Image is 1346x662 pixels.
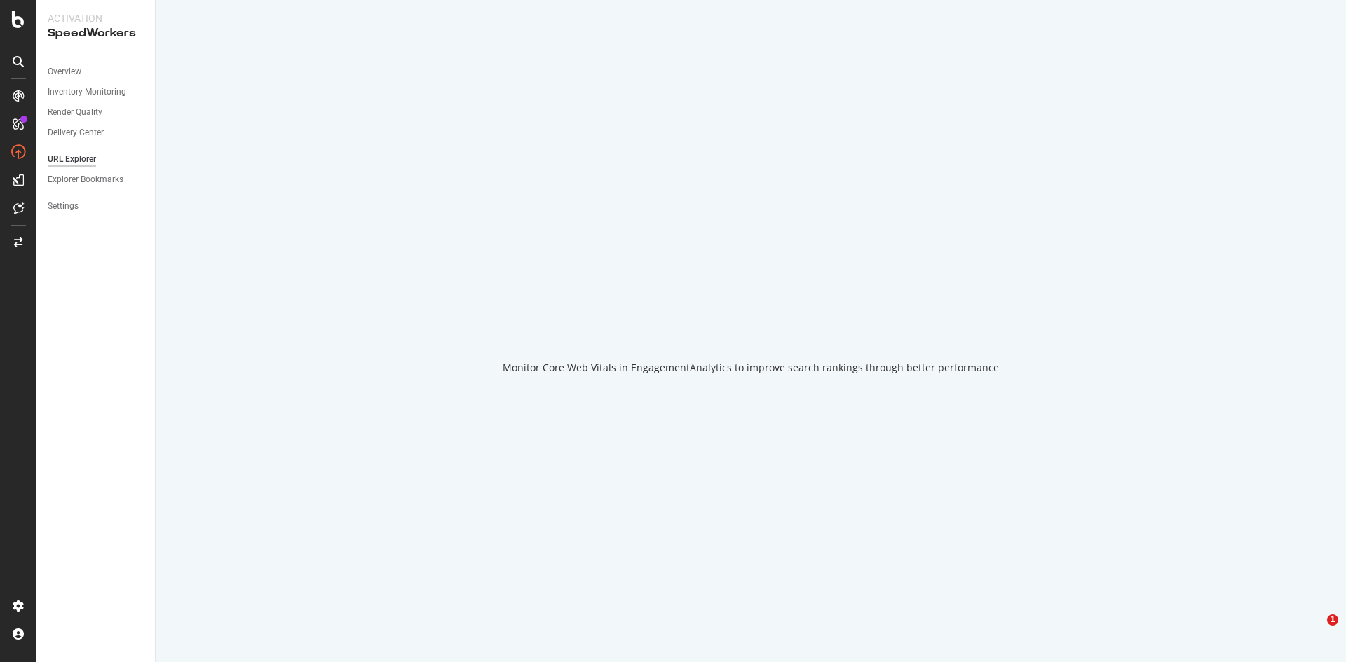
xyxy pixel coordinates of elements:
a: Explorer Bookmarks [48,172,145,187]
div: Monitor Core Web Vitals in EngagementAnalytics to improve search rankings through better performance [503,361,999,375]
span: 1 [1327,614,1338,626]
div: Delivery Center [48,125,104,140]
a: Settings [48,199,145,214]
div: Inventory Monitoring [48,85,126,99]
div: Activation [48,11,144,25]
div: Explorer Bookmarks [48,172,123,187]
a: Delivery Center [48,125,145,140]
div: Overview [48,64,81,79]
a: URL Explorer [48,152,145,167]
div: URL Explorer [48,152,96,167]
a: Inventory Monitoring [48,85,145,99]
div: SpeedWorkers [48,25,144,41]
div: animation [700,288,801,338]
div: Render Quality [48,105,102,120]
div: Settings [48,199,79,214]
a: Overview [48,64,145,79]
a: Render Quality [48,105,145,120]
iframe: Intercom live chat [1298,614,1332,648]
